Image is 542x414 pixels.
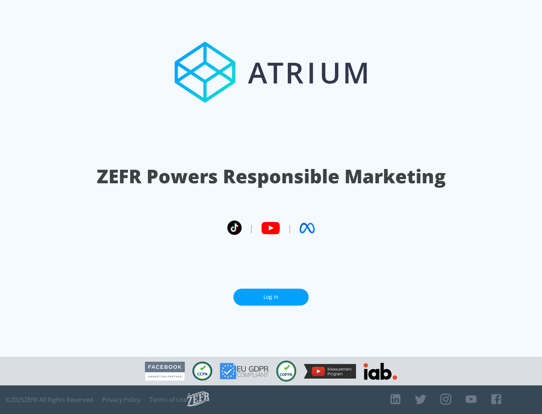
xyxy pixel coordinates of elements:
a: Terms of Use [149,396,187,403]
img: COPPA Compliant [276,361,296,382]
a: Log In [233,289,309,306]
h1: ZEFR Powers Responsible Marketing [97,163,446,189]
span: | [249,222,254,234]
span: | [288,222,292,234]
img: CCPA Compliant [192,362,212,381]
img: Facebook Marketing Partner [145,362,185,381]
img: GDPR Compliant [220,363,269,379]
img: IAB [364,363,397,380]
span: © 2025 ZEFR All Rights Reserved [6,396,93,403]
img: YouTube Measurement Program [304,364,356,379]
a: Privacy Policy [102,396,140,403]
